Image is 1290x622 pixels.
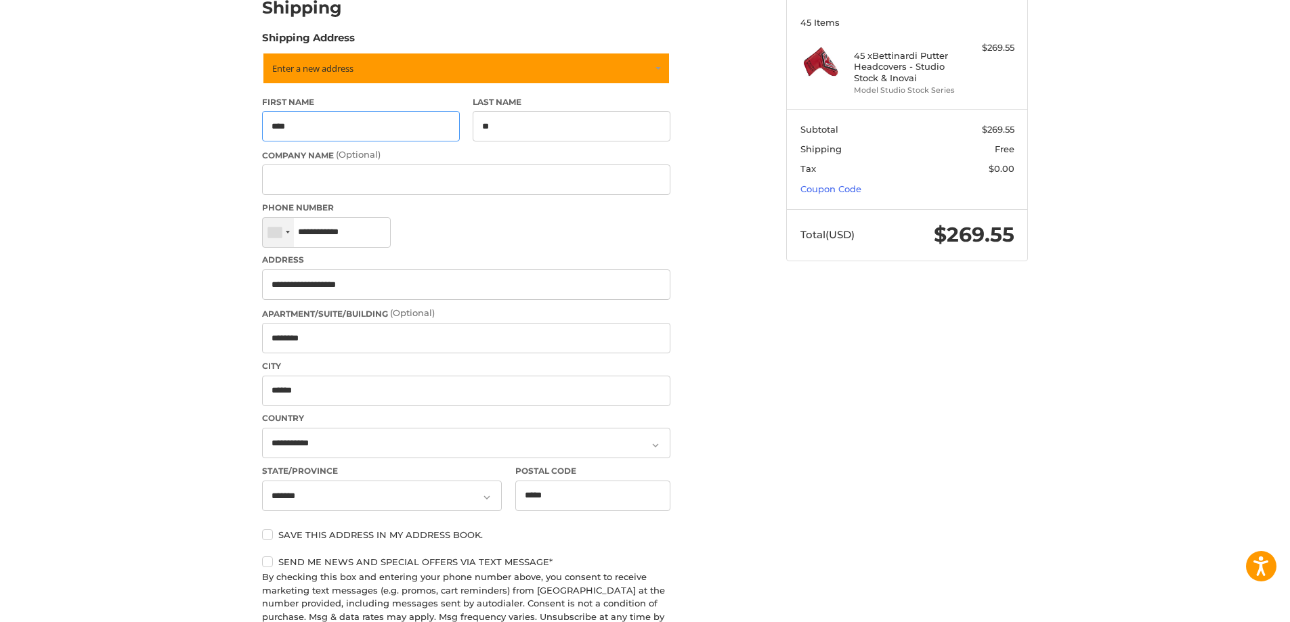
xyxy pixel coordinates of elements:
[336,149,381,160] small: (Optional)
[262,307,670,320] label: Apartment/Suite/Building
[800,124,838,135] span: Subtotal
[262,360,670,372] label: City
[262,465,502,477] label: State/Province
[390,307,435,318] small: (Optional)
[262,556,670,567] label: Send me news and special offers via text message*
[854,85,958,96] li: Model Studio Stock Series
[262,202,670,214] label: Phone Number
[262,30,355,52] legend: Shipping Address
[262,148,670,162] label: Company Name
[800,183,861,194] a: Coupon Code
[961,41,1014,55] div: $269.55
[262,254,670,266] label: Address
[473,96,670,108] label: Last Name
[800,17,1014,28] h3: 45 Items
[262,412,670,424] label: Country
[800,143,842,154] span: Shipping
[262,529,670,540] label: Save this address in my address book.
[800,163,816,174] span: Tax
[934,222,1014,247] span: $269.55
[854,50,958,83] h4: 45 x Bettinardi Putter Headcovers - Studio Stock & Inovai
[262,96,460,108] label: First Name
[272,62,353,74] span: Enter a new address
[262,52,670,85] a: Enter or select a different address
[982,124,1014,135] span: $269.55
[989,163,1014,174] span: $0.00
[800,228,855,241] span: Total (USD)
[995,143,1014,154] span: Free
[515,465,671,477] label: Postal Code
